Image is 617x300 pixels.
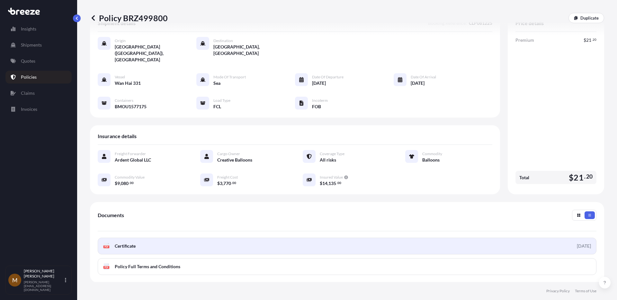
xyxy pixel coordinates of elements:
[574,173,583,181] span: 21
[21,26,36,32] p: Insights
[519,174,529,181] span: Total
[327,181,328,186] span: ,
[515,37,534,43] span: Premium
[115,151,146,156] span: Freight Forwarder
[223,181,231,186] span: 770
[320,157,336,163] span: All risks
[5,71,72,84] a: Policies
[593,39,596,41] span: 20
[312,80,326,86] span: [DATE]
[312,103,321,110] span: FOB
[21,106,37,112] p: Invoices
[129,182,130,184] span: .
[320,175,343,180] span: Insured Value
[580,15,599,21] p: Duplicate
[115,98,133,103] span: Containers
[213,98,230,103] span: Load Type
[584,175,586,179] span: .
[217,157,252,163] span: Creative Balloons
[115,38,126,43] span: Origin
[575,288,596,294] a: Terms of Use
[322,181,327,186] span: 14
[586,38,591,42] span: 21
[312,75,344,80] span: Date of Departure
[98,133,137,139] span: Insurance details
[21,74,37,80] p: Policies
[213,80,220,86] span: Sea
[115,157,151,163] span: Ardent Global LLC
[337,182,341,184] span: 00
[213,38,233,43] span: Destination
[232,182,236,184] span: 00
[115,263,180,270] span: Policy Full Terms and Conditions
[5,55,72,67] a: Quotes
[422,157,440,163] span: Balloons
[98,238,596,254] a: PDFCertificate[DATE]
[577,243,591,249] div: [DATE]
[21,42,42,48] p: Shipments
[336,182,337,184] span: .
[24,280,64,292] p: [PERSON_NAME][EMAIL_ADDRESS][DOMAIN_NAME]
[569,173,574,181] span: $
[422,151,442,156] span: Commodity
[12,277,18,283] span: M
[411,75,436,80] span: Date of Arrival
[546,288,570,294] a: Privacy Policy
[115,75,125,80] span: Vessel
[231,182,232,184] span: .
[115,175,145,180] span: Commodity Value
[213,103,221,110] span: FCL
[115,80,141,86] span: Wan Hai 331
[320,151,344,156] span: Coverage Type
[411,80,425,86] span: [DATE]
[104,266,109,269] text: PDF
[121,181,129,186] span: 080
[115,181,117,186] span: $
[220,181,222,186] span: 3
[217,181,220,186] span: $
[568,13,604,23] a: Duplicate
[120,181,121,186] span: ,
[21,90,35,96] p: Claims
[115,243,136,249] span: Certificate
[584,38,586,42] span: $
[104,246,109,248] text: PDF
[24,269,64,279] p: [PERSON_NAME] [PERSON_NAME]
[21,58,35,64] p: Quotes
[5,87,72,100] a: Claims
[5,22,72,35] a: Insights
[115,103,147,110] span: BMOU1577175
[5,39,72,51] a: Shipments
[586,175,593,179] span: 20
[222,181,223,186] span: ,
[98,258,596,275] a: PDFPolicy Full Terms and Conditions
[90,13,168,23] p: Policy BRZ499800
[217,151,240,156] span: Cargo Owner
[117,181,120,186] span: 9
[213,44,295,57] span: [GEOGRAPHIC_DATA], [GEOGRAPHIC_DATA]
[312,98,328,103] span: Incoterm
[130,182,134,184] span: 00
[5,103,72,116] a: Invoices
[320,181,322,186] span: $
[213,75,246,80] span: Mode of Transport
[328,181,336,186] span: 135
[217,175,238,180] span: Freight Cost
[98,212,124,218] span: Documents
[115,44,196,63] span: [GEOGRAPHIC_DATA] ([GEOGRAPHIC_DATA]), [GEOGRAPHIC_DATA]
